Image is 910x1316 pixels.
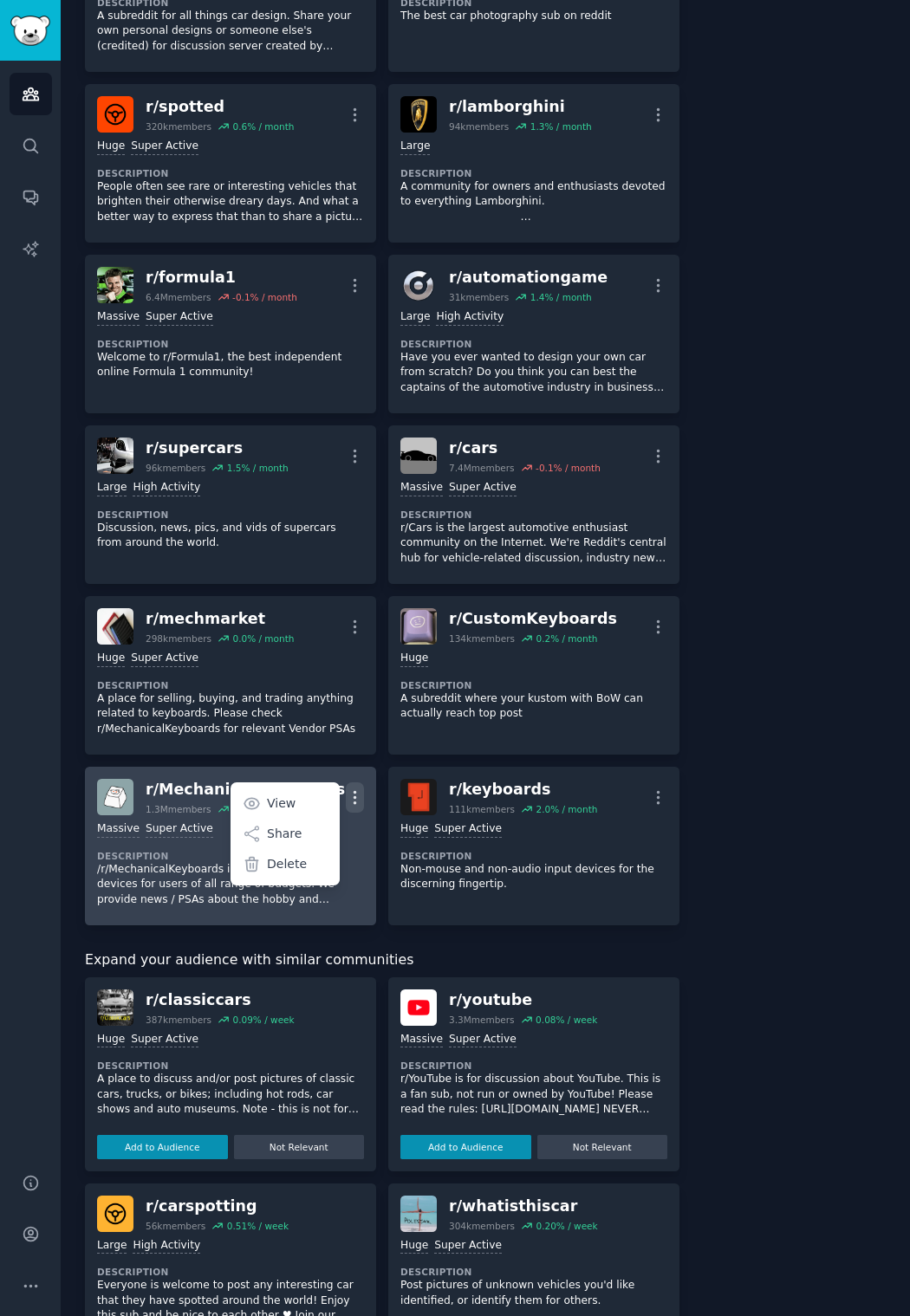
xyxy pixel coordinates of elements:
[400,521,667,567] p: r/Cars is the largest automotive enthusiast community on the Internet. We're Reddit's central hub...
[133,1238,200,1254] div: High Activity
[400,608,437,645] img: CustomKeyboards
[85,425,376,584] a: supercarsr/supercars96kmembers1.5% / monthLargeHigh ActivityDescriptionDiscussion, news, pics, an...
[131,651,198,667] div: Super Active
[133,480,200,496] div: High Activity
[85,255,376,413] a: formula1r/formula16.4Mmembers-0.1% / monthMassiveSuper ActiveDescriptionWelcome to r/Formula1, th...
[146,821,213,838] div: Super Active
[97,350,364,380] p: Welcome to r/Formula1, the best independent online Formula 1 community!
[146,803,211,815] div: 1.3M members
[146,1196,289,1217] div: r/ carspotting
[400,1278,667,1308] p: Post pictures of unknown vehicles you'd like identified, or identify them for others.
[388,596,679,755] a: CustomKeyboardsr/CustomKeyboards134kmembers0.2% / monthHugeDescriptionA subreddit where your kust...
[227,462,289,474] div: 1.5 % / month
[400,1135,531,1159] button: Add to Audience
[536,462,601,474] div: -0.1 % / month
[536,1220,597,1232] div: 0.20 % / week
[400,509,667,521] dt: Description
[97,1032,125,1048] div: Huge
[97,438,133,474] img: supercars
[97,521,364,551] p: Discussion, news, pics, and vids of supercars from around the world.
[10,16,50,46] img: GummySearch logo
[267,794,296,813] p: View
[146,1014,211,1026] div: 387k members
[536,803,597,815] div: 2.0 % / month
[267,855,307,873] p: Delete
[234,785,337,821] a: View
[146,291,211,303] div: 6.4M members
[400,651,428,667] div: Huge
[400,862,667,892] p: Non-mouse and non-audio input devices for the discerning fingertip.
[85,767,376,925] a: MechanicalKeyboardsr/MechanicalKeyboards1.3Mmembers0.1% / monthViewShareDeleteMassiveSuper Active...
[449,96,592,118] div: r/ lamborghini
[146,96,294,118] div: r/ spotted
[530,120,592,133] div: 1.3 % / month
[85,950,413,971] span: Expand your audience with similar communities
[436,309,504,326] div: High Activity
[146,120,211,133] div: 320k members
[400,480,443,496] div: Massive
[97,1135,228,1159] button: Add to Audience
[400,338,667,350] dt: Description
[400,96,437,133] img: lamborghini
[400,179,667,225] p: A community for owners and enthusiasts devoted to everything Lamborghini. ⠀⠀⠀⠀⠀⠀⠀⠀⠀⠀⠀⠀ ⠀⠀⠀⠀⠀⠀⠀⠀⠀⠀...
[146,1220,205,1232] div: 56k members
[449,438,601,459] div: r/ cars
[400,679,667,691] dt: Description
[449,267,608,288] div: r/ automationgame
[449,462,515,474] div: 7.4M members
[97,509,364,521] dt: Description
[449,480,517,496] div: Super Active
[97,167,364,179] dt: Description
[536,632,597,645] div: 0.2 % / month
[97,309,140,326] div: Massive
[400,1032,443,1048] div: Massive
[400,350,667,396] p: Have you ever wanted to design your own car from scratch? Do you think you can best the captains ...
[449,291,509,303] div: 31k members
[97,679,364,691] dt: Description
[530,291,592,303] div: 1.4 % / month
[388,84,679,243] a: lamborghinir/lamborghini94kmembers1.3% / monthLargeDescriptionA community for owners and enthusia...
[388,255,679,413] a: automationgamer/automationgame31kmembers1.4% / monthLargeHigh ActivityDescriptionHave you ever wa...
[234,1135,365,1159] button: Not Relevant
[400,167,667,179] dt: Description
[97,691,364,737] p: A place for selling, buying, and trading anything related to keyboards. Please check r/Mechanical...
[97,1072,364,1118] p: A place to discuss and/or post pictures of classic cars, trucks, or bikes; including hot rods, ca...
[97,779,133,815] img: MechanicalKeyboards
[449,632,515,645] div: 134k members
[400,1238,428,1254] div: Huge
[146,462,205,474] div: 96k members
[97,179,364,225] p: People often see rare or interesting vehicles that brighten their otherwise dreary days. And what...
[97,651,125,667] div: Huge
[400,1196,437,1232] img: whatisthiscar
[449,1014,515,1026] div: 3.3M members
[400,1072,667,1118] p: r/YouTube is for discussion about YouTube. This is a fan sub, not run or owned by YouTube! Please...
[97,1238,127,1254] div: Large
[449,1032,517,1048] div: Super Active
[449,779,597,801] div: r/ keyboards
[97,608,133,645] img: mechmarket
[536,1014,597,1026] div: 0.08 % / week
[85,84,376,243] a: spottedr/spotted320kmembers0.6% / monthHugeSuper ActiveDescriptionPeople often see rare or intere...
[146,267,297,288] div: r/ formula1
[267,825,302,843] p: Share
[400,438,437,474] img: cars
[400,821,428,838] div: Huge
[146,608,294,630] div: r/ mechmarket
[400,691,667,722] p: A subreddit where your kustom with BoW can actually reach top post
[449,803,515,815] div: 111k members
[97,338,364,350] dt: Description
[97,480,127,496] div: Large
[232,1014,294,1026] div: 0.09 % / week
[97,862,364,908] p: /r/MechanicalKeyboards is about typing input devices for users of all range of budgets. We provid...
[97,1196,133,1232] img: carspotting
[97,850,364,862] dt: Description
[146,632,211,645] div: 298k members
[400,989,437,1026] img: youtube
[449,120,509,133] div: 94k members
[131,139,198,155] div: Super Active
[97,267,133,303] img: formula1
[400,139,430,155] div: Large
[400,267,437,303] img: automationgame
[388,425,679,584] a: carsr/cars7.4Mmembers-0.1% / monthMassiveSuper ActiveDescriptionr/Cars is the largest automotive ...
[400,779,437,815] img: keyboards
